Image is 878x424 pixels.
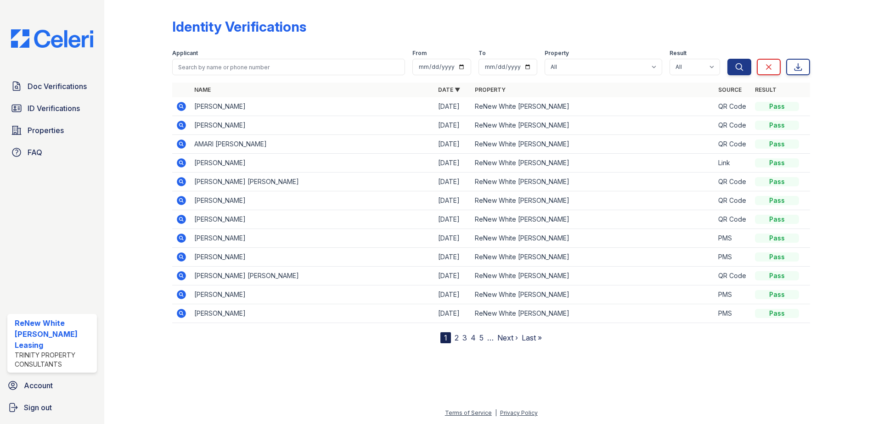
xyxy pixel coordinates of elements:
td: [PERSON_NAME] [191,116,434,135]
div: Trinity Property Consultants [15,351,93,369]
td: [DATE] [434,135,471,154]
img: CE_Logo_Blue-a8612792a0a2168367f1c8372b55b34899dd931a85d93a1a3d3e32e68fde9ad4.png [4,29,101,48]
td: QR Code [715,210,751,229]
span: Properties [28,125,64,136]
td: [PERSON_NAME] [PERSON_NAME] [191,267,434,285]
span: Sign out [24,402,52,413]
a: Sign out [4,398,101,417]
div: Pass [755,234,799,243]
a: Terms of Service [445,409,492,416]
div: ReNew White [PERSON_NAME] Leasing [15,318,93,351]
span: Doc Verifications [28,81,87,92]
div: Identity Verifications [172,18,306,35]
td: [DATE] [434,191,471,210]
td: [DATE] [434,97,471,116]
a: Privacy Policy [500,409,538,416]
div: 1 [440,332,451,343]
td: ReNew White [PERSON_NAME] [471,285,715,304]
td: PMS [715,248,751,267]
td: QR Code [715,116,751,135]
td: ReNew White [PERSON_NAME] [471,97,715,116]
td: [DATE] [434,304,471,323]
label: Property [545,50,569,57]
label: Applicant [172,50,198,57]
td: [DATE] [434,173,471,191]
span: Account [24,380,53,391]
td: ReNew White [PERSON_NAME] [471,154,715,173]
td: QR Code [715,191,751,210]
span: … [487,332,494,343]
a: Properties [7,121,97,139]
td: PMS [715,304,751,323]
td: [PERSON_NAME] [191,229,434,248]
td: ReNew White [PERSON_NAME] [471,135,715,154]
input: Search by name or phone number [172,59,405,75]
td: [PERSON_NAME] [191,154,434,173]
td: ReNew White [PERSON_NAME] [471,210,715,229]
td: [DATE] [434,248,471,267]
td: [PERSON_NAME] [PERSON_NAME] [191,173,434,191]
div: Pass [755,252,799,262]
td: [DATE] [434,210,471,229]
td: [DATE] [434,116,471,135]
td: [PERSON_NAME] [191,285,434,304]
a: 2 [455,333,459,342]
a: 5 [479,333,484,342]
td: [DATE] [434,229,471,248]
div: | [495,409,497,416]
a: 4 [471,333,476,342]
a: Next › [497,333,518,342]
a: ID Verifications [7,99,97,117]
a: 3 [462,333,467,342]
td: [DATE] [434,267,471,285]
label: From [412,50,427,57]
td: ReNew White [PERSON_NAME] [471,173,715,191]
div: Pass [755,102,799,111]
a: FAQ [7,143,97,162]
span: FAQ [28,147,42,158]
td: ReNew White [PERSON_NAME] [471,229,715,248]
div: Pass [755,271,799,280]
div: Pass [755,177,799,186]
td: [PERSON_NAME] [191,97,434,116]
a: Last » [522,333,542,342]
td: QR Code [715,97,751,116]
label: Result [670,50,687,57]
td: PMS [715,285,751,304]
td: AMARI [PERSON_NAME] [191,135,434,154]
td: [PERSON_NAME] [191,248,434,267]
a: Doc Verifications [7,77,97,95]
label: To [478,50,486,57]
a: Source [718,86,742,93]
a: Name [194,86,211,93]
td: Link [715,154,751,173]
td: PMS [715,229,751,248]
td: ReNew White [PERSON_NAME] [471,248,715,267]
td: [DATE] [434,154,471,173]
td: [DATE] [434,285,471,304]
div: Pass [755,215,799,224]
div: Pass [755,121,799,130]
span: ID Verifications [28,103,80,114]
div: Pass [755,158,799,167]
div: Pass [755,196,799,205]
td: ReNew White [PERSON_NAME] [471,267,715,285]
td: QR Code [715,135,751,154]
a: Account [4,376,101,395]
td: ReNew White [PERSON_NAME] [471,304,715,323]
div: Pass [755,290,799,299]
td: QR Code [715,267,751,285]
a: Result [755,86,777,93]
td: [PERSON_NAME] [191,191,434,210]
a: Date ▼ [438,86,460,93]
td: QR Code [715,173,751,191]
div: Pass [755,139,799,149]
div: Pass [755,309,799,318]
td: ReNew White [PERSON_NAME] [471,116,715,135]
td: ReNew White [PERSON_NAME] [471,191,715,210]
td: [PERSON_NAME] [191,210,434,229]
td: [PERSON_NAME] [191,304,434,323]
a: Property [475,86,506,93]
